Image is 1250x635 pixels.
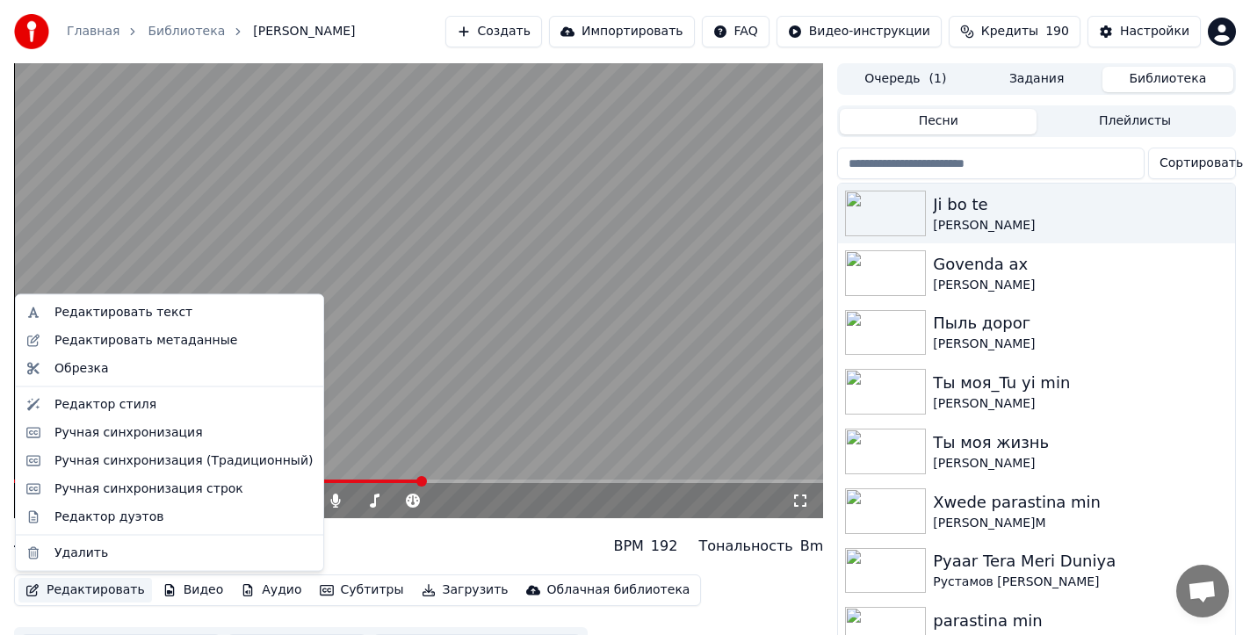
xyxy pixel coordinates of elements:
div: Удалить [54,544,108,561]
span: 190 [1045,23,1069,40]
div: Редактор дуэтов [54,508,163,525]
div: [PERSON_NAME] [14,550,116,567]
div: Ручная синхронизация (Традиционный) [54,451,313,469]
img: youka [14,14,49,49]
button: Песни [840,109,1037,134]
button: Видео-инструкции [777,16,942,47]
div: Bm [800,536,824,557]
div: Ji bo te [933,192,1228,217]
div: [PERSON_NAME]М [933,515,1228,532]
button: Видео [155,578,231,603]
nav: breadcrumb [67,23,356,40]
button: Аудио [234,578,308,603]
a: Библиотека [148,23,225,40]
div: 192 [651,536,678,557]
button: Настройки [1087,16,1201,47]
div: Пыль дорог [933,311,1228,336]
div: parastina min [933,609,1228,633]
div: Обрезка [54,359,109,377]
button: Задания [972,67,1102,92]
div: Ручная синхронизация [54,423,203,441]
div: Ручная синхронизация строк [54,480,243,497]
div: Ты моя_Tu yi min [933,371,1228,395]
div: Ты моя жизнь [933,430,1228,455]
div: [PERSON_NAME] [933,455,1228,473]
div: Открытый чат [1176,565,1229,617]
div: Облачная библиотека [547,581,690,599]
span: Сортировать [1160,155,1243,172]
button: Библиотека [1102,67,1233,92]
a: Главная [67,23,119,40]
div: Xwede parastina min [933,490,1228,515]
div: Настройки [1120,23,1189,40]
div: Редактировать текст [54,304,192,321]
div: Pyaar Tera Meri Duniya [933,549,1228,574]
button: Создать [445,16,542,47]
button: Очередь [840,67,971,92]
button: Кредиты190 [949,16,1080,47]
div: [PERSON_NAME] [933,217,1228,235]
div: BPM [613,536,643,557]
button: Импортировать [549,16,695,47]
div: [PERSON_NAME] [933,336,1228,353]
button: Редактировать [18,578,152,603]
div: Рустамов [PERSON_NAME] [933,574,1228,591]
div: Govenda ax [933,252,1228,277]
div: Ji bo te [14,525,116,550]
span: [PERSON_NAME] [253,23,355,40]
button: Плейлисты [1037,109,1233,134]
span: Кредиты [981,23,1038,40]
button: Субтитры [313,578,411,603]
div: [PERSON_NAME] [933,277,1228,294]
button: FAQ [702,16,770,47]
div: [PERSON_NAME] [933,395,1228,413]
button: Загрузить [415,578,516,603]
div: Тональность [698,536,792,557]
div: Редактор стиля [54,395,156,413]
div: Редактировать метаданные [54,331,237,349]
span: ( 1 ) [929,70,947,88]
